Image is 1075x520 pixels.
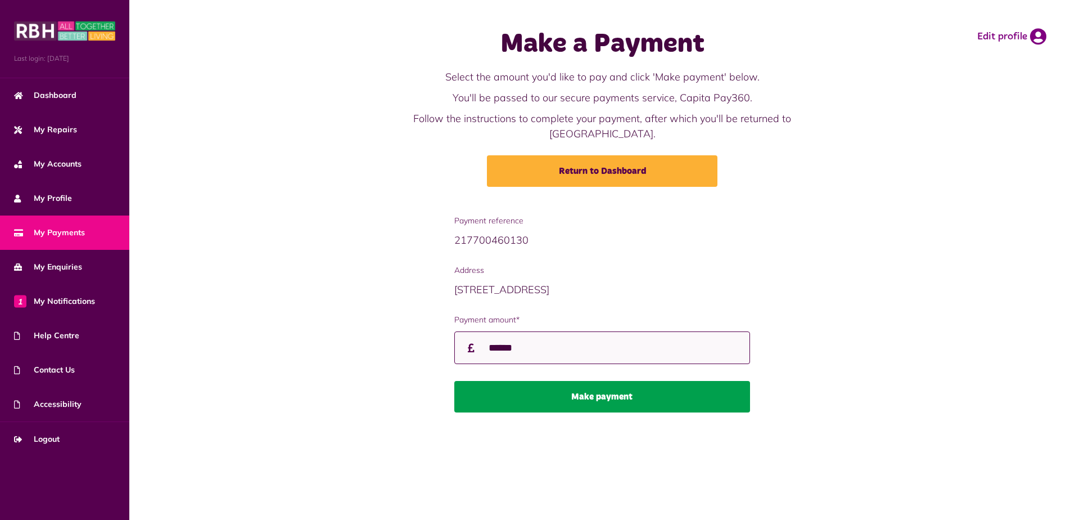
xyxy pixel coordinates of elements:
label: Payment amount* [454,314,751,326]
p: Select the amount you'd like to pay and click 'Make payment' below. [377,69,827,84]
span: Last login: [DATE] [14,53,115,64]
a: Edit profile [977,28,1046,45]
span: 217700460130 [454,234,529,246]
span: 1 [14,295,26,307]
span: My Enquiries [14,261,82,273]
span: My Notifications [14,295,95,307]
a: Return to Dashboard [487,155,717,187]
p: Follow the instructions to complete your payment, after which you'll be returned to [GEOGRAPHIC_D... [377,111,827,141]
p: You'll be passed to our secure payments service, Capita Pay360. [377,90,827,105]
span: [STREET_ADDRESS] [454,283,549,296]
span: My Payments [14,227,85,239]
span: My Profile [14,192,72,204]
span: My Repairs [14,124,77,136]
span: Logout [14,433,60,445]
span: Dashboard [14,89,76,101]
h1: Make a Payment [377,28,827,61]
span: Accessibility [14,398,82,410]
span: Address [454,265,751,276]
span: My Accounts [14,158,82,170]
span: Contact Us [14,364,75,376]
span: Payment reference [454,215,751,227]
button: Make payment [454,381,751,413]
img: MyRBH [14,20,115,42]
span: Help Centre [14,330,79,342]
